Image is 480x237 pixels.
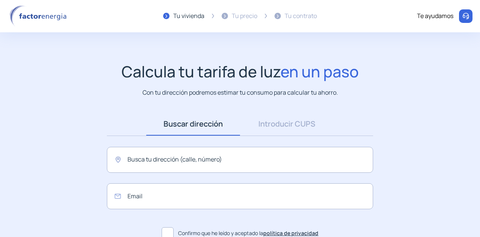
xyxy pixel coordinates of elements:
[280,61,359,82] span: en un paso
[173,11,204,21] div: Tu vivienda
[7,5,71,27] img: logo factor
[232,11,257,21] div: Tu precio
[142,88,338,97] p: Con tu dirección podremos estimar tu consumo para calcular tu ahorro.
[240,112,334,136] a: Introducir CUPS
[462,12,469,20] img: llamar
[146,112,240,136] a: Buscar dirección
[285,11,317,21] div: Tu contrato
[417,11,453,21] div: Te ayudamos
[263,229,318,237] a: política de privacidad
[121,62,359,81] h1: Calcula tu tarifa de luz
